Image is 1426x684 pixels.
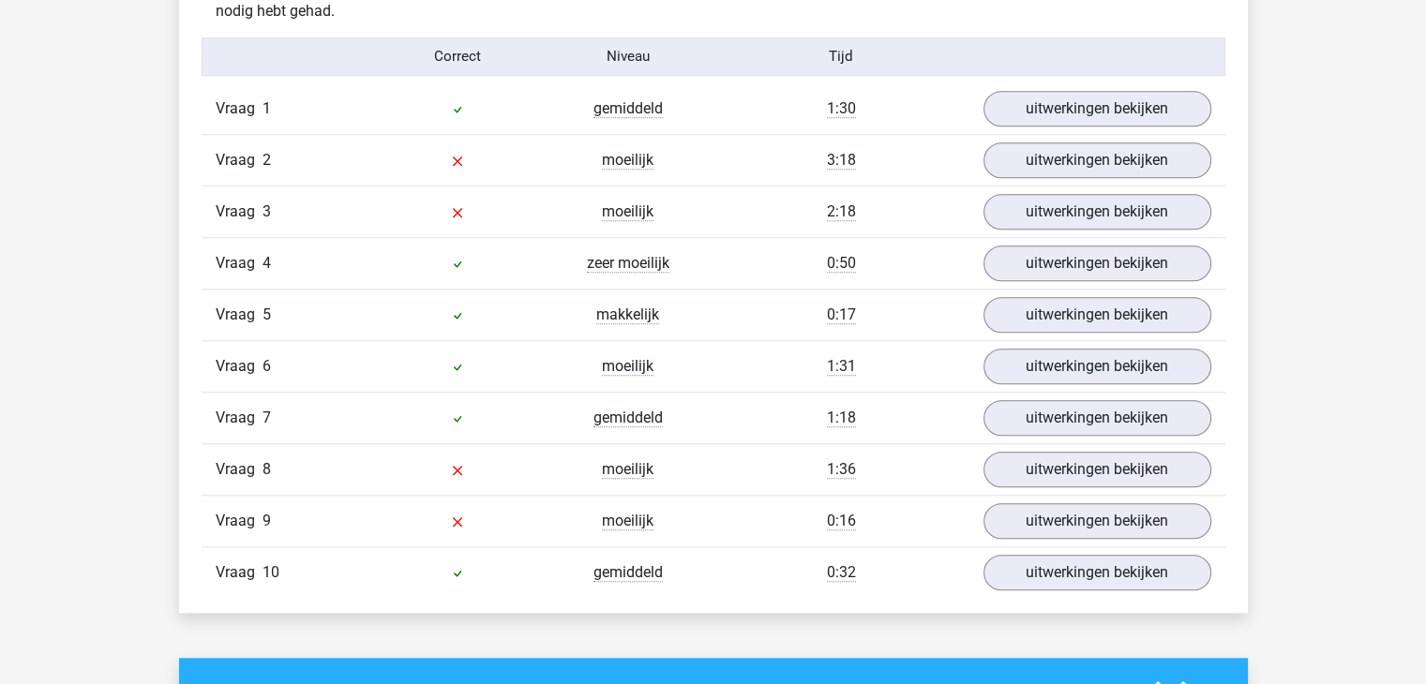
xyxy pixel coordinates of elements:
a: uitwerkingen bekijken [983,400,1211,436]
span: 1:31 [827,357,856,376]
span: moeilijk [602,202,653,221]
span: zeer moeilijk [587,254,669,273]
span: 1:36 [827,460,856,479]
div: Correct [372,46,543,67]
span: 0:32 [827,563,856,582]
a: uitwerkingen bekijken [983,349,1211,384]
span: Vraag [216,97,263,120]
span: 1:18 [827,409,856,427]
span: 7 [263,409,271,426]
a: uitwerkingen bekijken [983,245,1211,281]
span: gemiddeld [593,563,663,582]
span: 1 [263,99,271,117]
span: 2:18 [827,202,856,221]
a: uitwerkingen bekijken [983,91,1211,126]
span: 8 [263,460,271,478]
span: 5 [263,305,271,323]
span: 4 [263,254,271,272]
span: Vraag [216,510,263,532]
a: uitwerkingen bekijken [983,555,1211,590]
a: uitwerkingen bekijken [983,452,1211,487]
a: uitwerkingen bekijken [983,297,1211,333]
span: gemiddeld [593,99,663,118]
span: moeilijk [602,151,653,170]
span: Vraag [216,252,263,275]
span: 3 [263,202,271,220]
span: 0:50 [827,254,856,273]
span: 2 [263,151,271,169]
span: makkelijk [596,305,659,324]
span: Vraag [216,149,263,171]
span: gemiddeld [593,409,663,427]
span: Vraag [216,304,263,326]
span: 9 [263,512,271,529]
span: 6 [263,357,271,375]
span: Vraag [216,355,263,378]
span: Vraag [216,407,263,429]
span: moeilijk [602,357,653,376]
span: 0:16 [827,512,856,530]
span: 1:30 [827,99,856,118]
a: uitwerkingen bekijken [983,194,1211,230]
span: moeilijk [602,460,653,479]
span: Vraag [216,561,263,584]
a: uitwerkingen bekijken [983,142,1211,178]
a: uitwerkingen bekijken [983,503,1211,539]
span: Vraag [216,458,263,481]
span: Vraag [216,201,263,223]
span: 0:17 [827,305,856,324]
div: Niveau [543,46,713,67]
span: moeilijk [602,512,653,530]
span: 10 [263,563,279,581]
span: 3:18 [827,151,856,170]
div: Tijd [713,46,968,67]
